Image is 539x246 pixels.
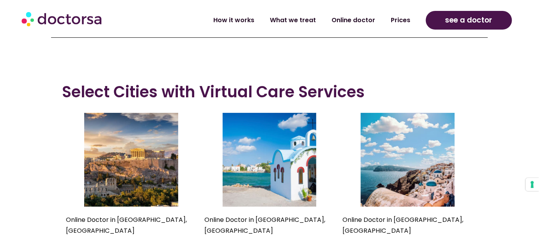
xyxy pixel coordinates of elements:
[84,113,178,207] img: the acropolis in athens, greece at sunset
[204,214,335,236] p: Online Doctor in [GEOGRAPHIC_DATA], [GEOGRAPHIC_DATA]
[223,113,317,207] img: a small church on the beach by the water in Crete, Greece
[526,178,539,191] button: Your consent preferences for tracking technologies
[426,11,512,30] a: see a doctor
[324,11,383,29] a: Online doctor
[262,11,324,29] a: What we treat
[383,11,418,29] a: Prices
[361,113,455,207] img: Mykonos, Greece - greek islands
[62,83,477,101] h2: Select Cities with Virtual Care Services
[144,11,418,29] nav: Menu
[66,214,197,236] p: Online Doctor in [GEOGRAPHIC_DATA], [GEOGRAPHIC_DATA]
[206,11,262,29] a: How it works
[445,14,493,26] span: see a doctor
[342,214,473,236] p: Online Doctor in [GEOGRAPHIC_DATA], [GEOGRAPHIC_DATA]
